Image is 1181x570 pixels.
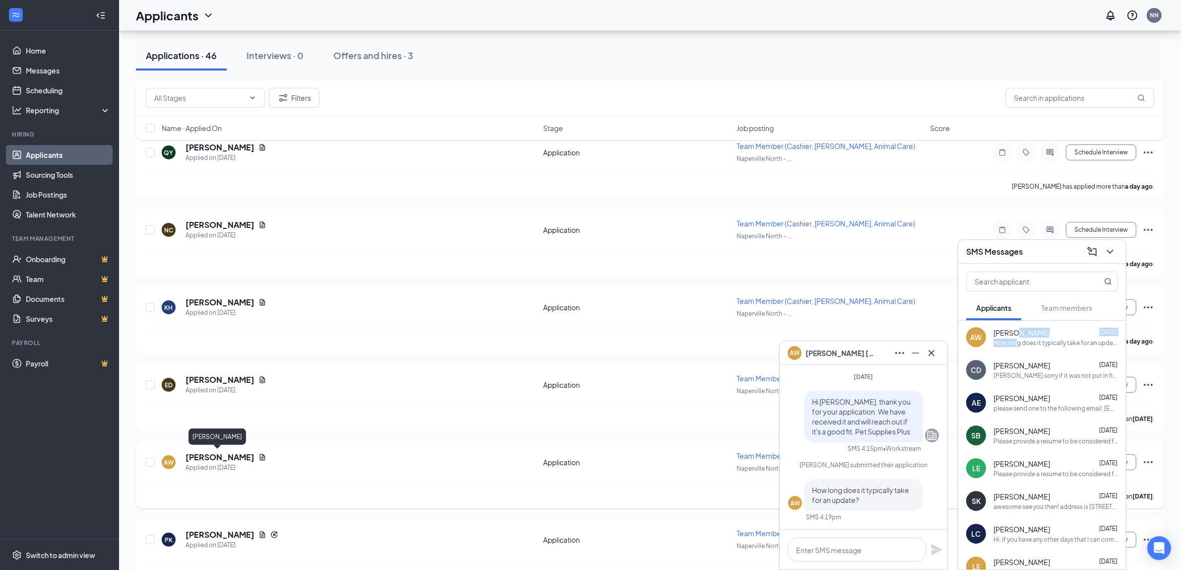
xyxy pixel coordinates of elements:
a: OnboardingCrown [26,249,111,269]
a: Messages [26,61,111,80]
div: How long does it typically take for an update? [994,339,1118,347]
svg: Ellipses [1142,146,1154,158]
span: Team Member (Cashier, [PERSON_NAME], Animal Care) [737,296,915,305]
span: [DATE] [854,373,873,380]
svg: Ellipses [1142,456,1154,468]
span: Naperville North - ... [737,155,792,162]
a: TeamCrown [26,269,111,289]
div: Application [543,380,731,390]
span: Team Member (Cashier, [PERSON_NAME], Animal Care) [737,529,915,538]
div: ED [165,381,173,389]
svg: Filter [277,92,289,104]
svg: Note [996,226,1008,234]
div: Offers and hires · 3 [333,49,413,62]
div: Application [543,302,731,312]
span: Naperville North - ... [737,542,792,550]
div: SMS 4:15pm [848,444,883,453]
div: [PERSON_NAME] [188,428,246,445]
button: Cross [924,345,939,361]
div: Applied on [DATE] [186,153,266,163]
svg: QuestionInfo [1126,9,1138,21]
span: [DATE] [1099,394,1118,401]
svg: Ellipses [1142,301,1154,313]
div: Application [543,457,731,467]
div: Application [543,147,731,157]
span: [PERSON_NAME] [994,328,1050,338]
div: AW [790,499,800,507]
svg: Analysis [12,105,22,115]
span: Naperville North - ... [737,387,792,395]
svg: Ellipses [1142,379,1154,391]
span: Score [930,123,950,133]
span: Team Member (Cashier, [PERSON_NAME], Animal Care) [737,451,915,460]
div: NC [164,226,173,234]
svg: Reapply [270,531,278,539]
span: [PERSON_NAME] [994,492,1050,501]
a: Talent Network [26,205,111,224]
span: [PERSON_NAME] [994,393,1050,403]
button: Plane [931,544,942,556]
div: Interviews · 0 [247,49,304,62]
svg: Document [258,531,266,539]
span: [DATE] [1099,328,1118,336]
span: Stage [543,123,563,133]
span: Name · Applied On [162,123,222,133]
div: Applied on [DATE] [186,230,266,240]
div: awesome see you then! address is [STREET_ADDRESS][PERSON_NAME] [994,502,1118,511]
b: a day ago [1125,183,1153,190]
h5: [PERSON_NAME] [186,374,254,385]
span: [DATE] [1099,492,1118,499]
div: Applied on [DATE] [186,308,266,318]
svg: Ellipses [1142,534,1154,546]
div: Open Intercom Messenger [1147,536,1171,560]
span: Hi [PERSON_NAME], thank you for your application. We have received it and will reach out if it's ... [812,397,911,436]
div: Applications · 46 [146,49,217,62]
svg: MagnifyingGlass [1137,94,1145,102]
span: Team Member (Cashier, [PERSON_NAME], Animal Care) [737,219,915,228]
svg: ComposeMessage [1086,246,1098,258]
b: [DATE] [1132,493,1153,500]
b: [DATE] [1132,415,1153,423]
div: Team Management [12,234,109,243]
div: [PERSON_NAME] sorry if it was not put in first place I think when in applied it accidentally skip... [994,371,1118,380]
button: Filter Filters [269,88,319,108]
button: Ellipses [892,345,908,361]
input: Search in applications [1005,88,1154,108]
div: KH [165,303,173,312]
svg: Cross [926,347,937,359]
b: a day ago [1125,338,1153,345]
svg: ActiveChat [1044,148,1056,156]
svg: Ellipses [1142,224,1154,236]
span: How long does it typically take for an update? [812,486,909,504]
div: NN [1150,11,1159,19]
div: PK [165,536,173,544]
svg: WorkstreamLogo [11,10,21,20]
h3: SMS Messages [966,246,1023,257]
svg: Document [258,453,266,461]
span: Team members [1041,303,1092,312]
a: DocumentsCrown [26,289,111,309]
svg: Minimize [910,347,922,359]
a: PayrollCrown [26,354,111,373]
svg: Company [926,429,938,441]
button: Schedule Interview [1066,144,1136,160]
div: Please provide a resume to be considered for this role. thanks [PERSON_NAME] at psp [GEOGRAPHIC_D... [994,437,1118,445]
div: Switch to admin view [26,550,95,560]
span: Naperville North - ... [737,310,792,317]
span: [DATE] [1099,361,1118,368]
span: [PERSON_NAME] [994,459,1050,469]
svg: ActiveChat [1044,226,1056,234]
div: Reporting [26,105,111,115]
span: Applicants [976,303,1011,312]
a: Home [26,41,111,61]
a: SurveysCrown [26,309,111,329]
button: ChevronDown [1102,244,1118,260]
div: Applied on [DATE] [186,385,266,395]
div: SB [972,430,981,440]
h1: Applicants [136,7,198,24]
div: AW [164,458,174,467]
span: [DATE] [1099,459,1118,467]
div: Payroll [12,339,109,347]
div: AW [971,332,982,342]
h5: [PERSON_NAME] [186,219,254,230]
